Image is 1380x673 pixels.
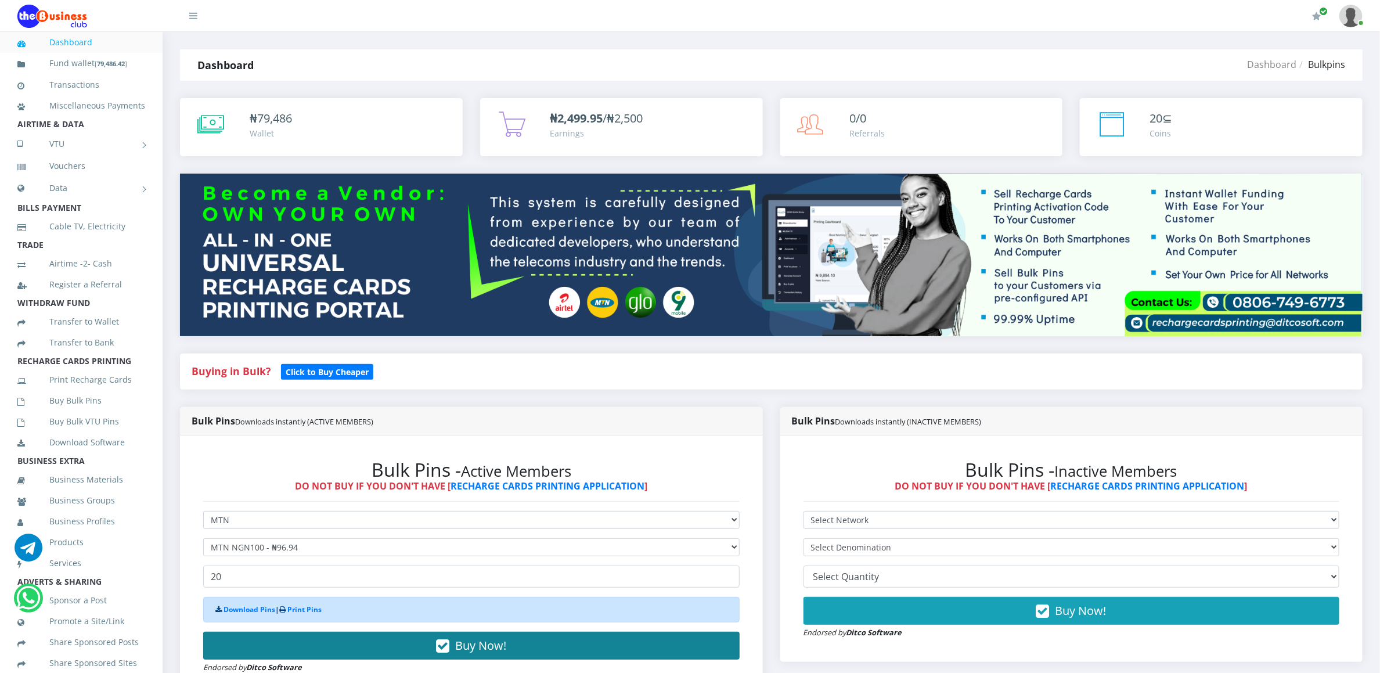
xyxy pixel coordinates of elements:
button: Buy Now! [203,632,740,660]
div: ⊆ [1150,110,1172,127]
strong: Ditco Software [846,627,902,638]
strong: Bulk Pins [192,415,373,427]
span: 20 [1150,110,1162,126]
button: Buy Now! [804,597,1340,625]
a: RECHARGE CARDS PRINTING APPLICATION [451,480,644,492]
small: Endorsed by [203,662,302,672]
small: Inactive Members [1055,461,1177,481]
a: Transfer to Wallet [17,308,145,335]
a: Print Pins [287,604,322,614]
a: Transactions [17,71,145,98]
img: User [1339,5,1363,27]
input: Enter Quantity [203,566,740,588]
li: Bulkpins [1296,57,1345,71]
a: RECHARGE CARDS PRINTING APPLICATION [1051,480,1245,492]
div: Earnings [550,127,643,139]
b: Click to Buy Cheaper [286,366,369,377]
a: Share Sponsored Posts [17,629,145,656]
a: Dashboard [17,29,145,56]
small: Endorsed by [804,627,902,638]
a: Fund wallet[79,486.42] [17,50,145,77]
h2: Bulk Pins - [804,459,1340,481]
span: Buy Now! [1055,603,1107,618]
a: Click to Buy Cheaper [281,364,373,378]
img: Logo [17,5,87,28]
a: Chat for support [15,542,42,562]
a: Dashboard [1247,58,1296,71]
strong: Ditco Software [246,662,302,672]
a: ₦2,499.95/₦2,500 Earnings [480,98,763,156]
a: Airtime -2- Cash [17,250,145,277]
div: Coins [1150,127,1172,139]
strong: Buying in Bulk? [192,364,271,378]
a: Business Groups [17,487,145,514]
div: Wallet [250,127,292,139]
a: Vouchers [17,153,145,179]
a: Transfer to Bank [17,329,145,356]
small: Downloads instantly (ACTIVE MEMBERS) [235,416,373,427]
a: Miscellaneous Payments [17,92,145,119]
strong: Bulk Pins [792,415,982,427]
a: Download Software [17,429,145,456]
small: [ ] [95,59,127,68]
a: Promote a Site/Link [17,608,145,635]
a: Buy Bulk VTU Pins [17,408,145,435]
span: Buy Now! [455,638,506,653]
i: Renew/Upgrade Subscription [1312,12,1321,21]
a: Sponsor a Post [17,587,145,614]
strong: DO NOT BUY IF YOU DON'T HAVE [ ] [895,480,1248,492]
small: Active Members [461,461,571,481]
small: Downloads instantly (INACTIVE MEMBERS) [835,416,982,427]
a: Download Pins [224,604,275,614]
strong: Dashboard [197,58,254,72]
span: Renew/Upgrade Subscription [1319,7,1328,16]
a: Business Materials [17,466,145,493]
span: 0/0 [850,110,867,126]
h2: Bulk Pins - [203,459,740,481]
a: Cable TV, Electricity [17,213,145,240]
a: Data [17,174,145,203]
div: ₦ [250,110,292,127]
a: ₦79,486 Wallet [180,98,463,156]
b: 79,486.42 [97,59,125,68]
a: Products [17,529,145,556]
a: Business Profiles [17,508,145,535]
img: multitenant_rcp.png [180,174,1363,336]
b: ₦2,499.95 [550,110,603,126]
strong: DO NOT BUY IF YOU DON'T HAVE [ ] [295,480,647,492]
strong: | [215,604,322,614]
a: Register a Referral [17,271,145,298]
a: VTU [17,129,145,159]
span: 79,486 [257,110,292,126]
a: 0/0 Referrals [780,98,1063,156]
a: Services [17,550,145,577]
a: Print Recharge Cards [17,366,145,393]
a: Buy Bulk Pins [17,387,145,414]
a: Chat for support [16,593,40,612]
div: Referrals [850,127,885,139]
span: /₦2,500 [550,110,643,126]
